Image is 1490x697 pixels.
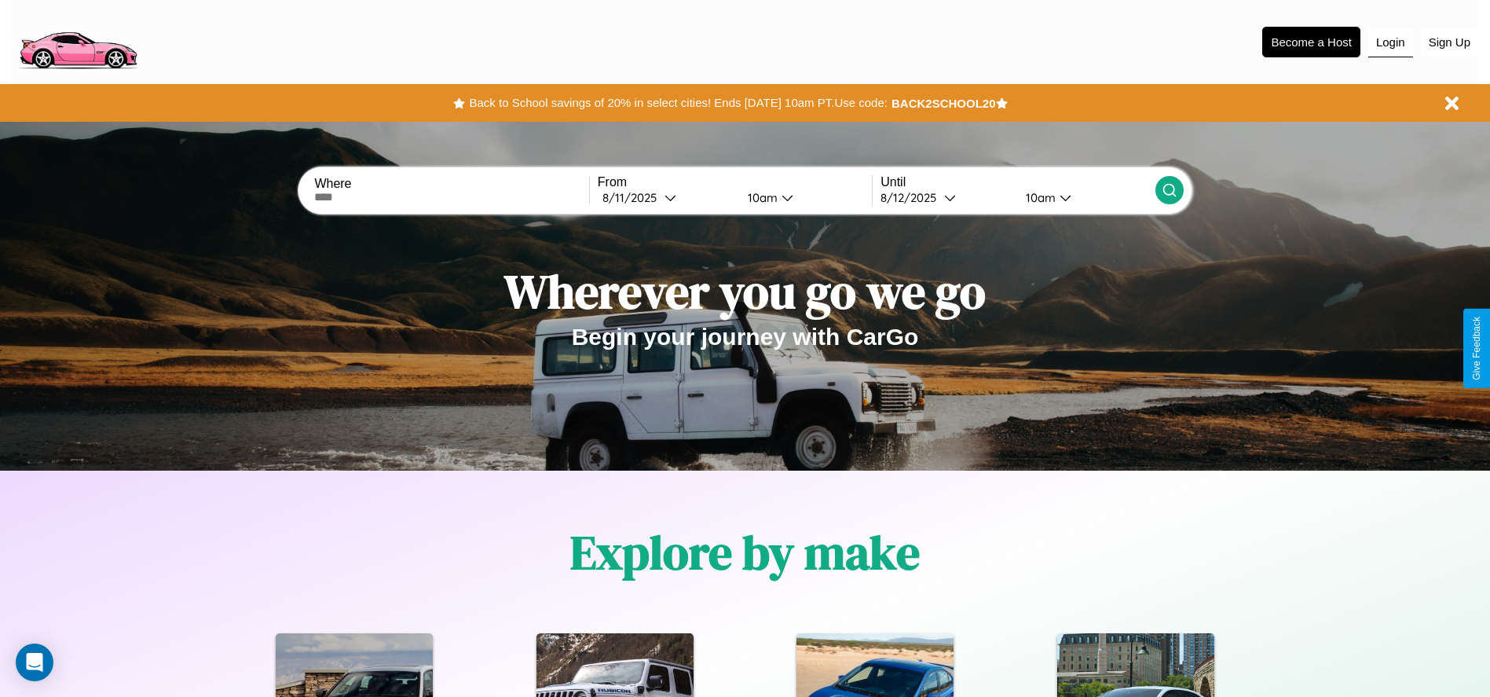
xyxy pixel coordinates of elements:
label: From [598,175,872,189]
button: Login [1368,28,1413,57]
div: 8 / 11 / 2025 [602,190,664,205]
div: 8 / 12 / 2025 [880,190,944,205]
label: Where [314,177,588,191]
div: 10am [740,190,782,205]
button: 10am [1013,189,1155,206]
button: 10am [735,189,873,206]
label: Until [880,175,1155,189]
button: Sign Up [1421,28,1478,57]
img: logo [12,8,144,73]
div: Give Feedback [1471,317,1482,380]
div: Open Intercom Messenger [16,644,53,681]
button: Become a Host [1262,27,1360,57]
button: Back to School savings of 20% in select cities! Ends [DATE] 10am PT.Use code: [465,92,891,114]
b: BACK2SCHOOL20 [891,97,996,110]
button: 8/11/2025 [598,189,735,206]
div: 10am [1018,190,1060,205]
h1: Explore by make [570,520,920,585]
